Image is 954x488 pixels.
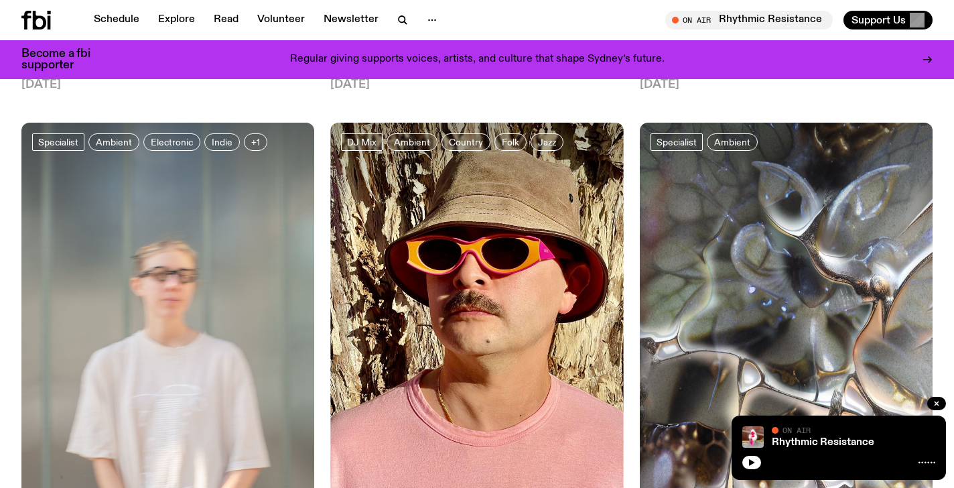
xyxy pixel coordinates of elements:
[96,137,132,147] span: Ambient
[714,137,750,147] span: Ambient
[441,133,490,151] a: Country
[494,133,527,151] a: Folk
[347,137,377,147] span: DJ Mix
[249,11,313,29] a: Volunteer
[772,437,874,448] a: Rhythmic Resistance
[851,14,906,26] span: Support Us
[394,137,430,147] span: Ambient
[290,54,665,66] p: Regular giving supports voices, artists, and culture that shape Sydney’s future.
[665,11,833,29] button: On AirRhythmic Resistance
[244,133,267,151] button: +1
[316,11,387,29] a: Newsletter
[86,11,147,29] a: Schedule
[330,79,623,90] span: [DATE]
[88,133,139,151] a: Ambient
[151,137,193,147] span: Electronic
[782,426,811,434] span: On Air
[150,11,203,29] a: Explore
[21,79,314,90] span: [DATE]
[143,133,200,151] a: Electronic
[502,137,519,147] span: Folk
[449,137,483,147] span: Country
[251,137,260,147] span: +1
[640,79,933,90] span: [DATE]
[38,137,78,147] span: Specialist
[657,137,697,147] span: Specialist
[204,133,240,151] a: Indie
[651,133,703,151] a: Specialist
[206,11,247,29] a: Read
[843,11,933,29] button: Support Us
[341,133,383,151] a: DJ Mix
[531,133,563,151] a: Jazz
[742,426,764,448] img: Attu crouches on gravel in front of a brown wall. They are wearing a white fur coat with a hood, ...
[707,133,758,151] a: Ambient
[538,137,556,147] span: Jazz
[21,48,107,71] h3: Become a fbi supporter
[212,137,232,147] span: Indie
[32,133,84,151] a: Specialist
[387,133,437,151] a: Ambient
